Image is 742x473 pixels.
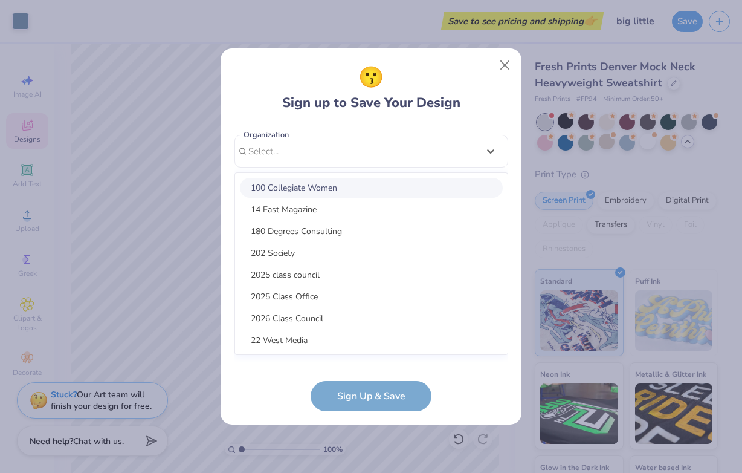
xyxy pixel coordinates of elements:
div: 2025 Class Office [240,287,503,307]
div: 2026 Class Council [240,308,503,328]
button: Close [494,54,517,77]
div: 22 West Media [240,330,503,350]
div: 202 Society [240,243,503,263]
label: Organization [241,129,291,140]
div: 180 Degrees Consulting [240,221,503,241]
div: 2025 class council [240,265,503,285]
span: 😗 [358,62,384,93]
div: Sign up to Save Your Design [282,62,460,113]
div: 27 Heartbeats [240,352,503,372]
div: 14 East Magazine [240,200,503,220]
div: 100 Collegiate Women [240,178,503,198]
